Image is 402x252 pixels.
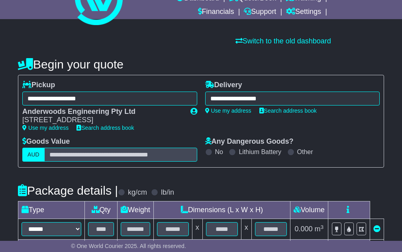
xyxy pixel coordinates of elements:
td: x [192,219,202,240]
a: Search address book [76,125,134,131]
label: Goods Value [22,137,70,146]
label: No [215,148,223,156]
a: Use my address [205,107,251,114]
label: kg/cm [128,188,147,197]
td: Qty [85,201,118,219]
span: m [315,225,324,233]
td: Volume [290,201,328,219]
a: Use my address [22,125,69,131]
label: Pickup [22,81,55,90]
td: Weight [118,201,154,219]
td: x [241,219,251,240]
td: Dimensions (L x W x H) [153,201,290,219]
span: © One World Courier 2025. All rights reserved. [71,243,186,249]
a: Remove this item [373,225,380,233]
a: Support [244,6,276,19]
label: Any Dangerous Goods? [205,137,294,146]
a: Settings [286,6,321,19]
h4: Begin your quote [18,58,384,71]
a: Search address book [259,107,317,114]
label: lb/in [161,188,174,197]
a: Financials [198,6,234,19]
label: Other [297,148,313,156]
label: Lithium Battery [239,148,281,156]
label: AUD [22,148,45,162]
h4: Package details | [18,184,118,197]
a: Switch to the old dashboard [235,37,331,45]
div: [STREET_ADDRESS] [22,116,182,125]
label: Delivery [205,81,242,90]
span: 0.000 [295,225,313,233]
sup: 3 [321,224,324,230]
div: Anderwoods Engineering Pty Ltd [22,107,182,116]
td: Type [18,201,85,219]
